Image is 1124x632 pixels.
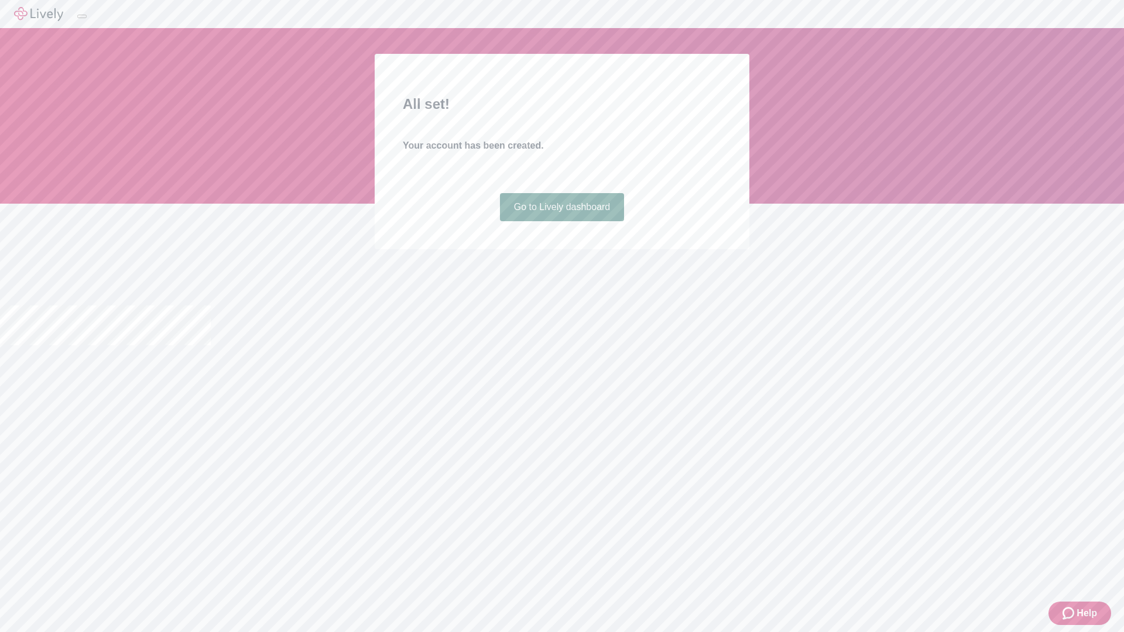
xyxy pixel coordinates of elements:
[1063,606,1077,620] svg: Zendesk support icon
[403,139,721,153] h4: Your account has been created.
[77,15,87,18] button: Log out
[403,94,721,115] h2: All set!
[1048,602,1111,625] button: Zendesk support iconHelp
[14,7,63,21] img: Lively
[1077,606,1097,620] span: Help
[500,193,625,221] a: Go to Lively dashboard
